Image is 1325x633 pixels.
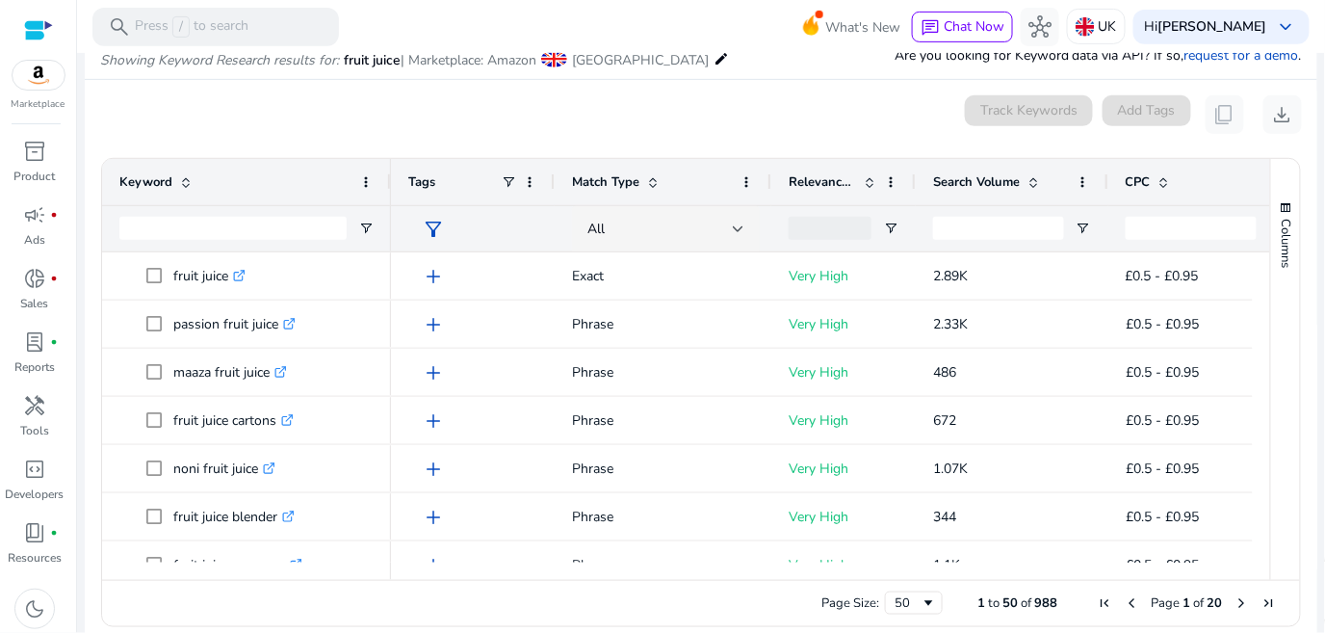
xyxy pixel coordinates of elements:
[1076,221,1091,236] button: Open Filter Menu
[933,315,968,333] span: 2.33K
[50,211,58,219] span: fiber_manual_record
[789,497,898,537] p: Very High
[21,295,49,312] p: Sales
[422,313,445,336] span: add
[173,304,296,344] p: passion fruit juice
[1126,217,1257,240] input: CPC Filter Input
[50,338,58,346] span: fiber_manual_record
[1194,594,1205,612] span: of
[1099,10,1117,43] p: UK
[422,218,445,241] span: filter_alt
[885,592,943,615] div: Page Size
[173,256,246,296] p: fruit juice
[572,449,754,488] p: Phrase
[173,449,275,488] p: noni fruit juice
[1126,411,1199,430] span: £0.5 - £0.95
[988,594,1000,612] span: to
[789,256,898,296] p: Very High
[714,47,729,70] mat-icon: edit
[422,409,445,433] span: add
[20,422,49,439] p: Tools
[883,221,898,236] button: Open Filter Menu
[24,231,45,249] p: Ads
[172,16,190,38] span: /
[108,15,131,39] span: search
[422,554,445,577] span: add
[23,140,46,163] span: inventory_2
[572,497,754,537] p: Phrase
[100,51,339,69] i: Showing Keyword Research results for:
[14,168,56,185] p: Product
[408,173,435,191] span: Tags
[821,594,879,612] div: Page Size:
[789,304,898,344] p: Very High
[1126,267,1199,285] span: £0.5 - £0.95
[572,256,754,296] p: Exact
[23,267,46,290] span: donut_small
[912,12,1013,42] button: chatChat Now
[1002,594,1018,612] span: 50
[50,529,58,537] span: fiber_manual_record
[895,594,921,612] div: 50
[789,173,856,191] span: Relevance Score
[933,267,968,285] span: 2.89K
[933,363,956,382] span: 486
[23,330,46,354] span: lab_profile
[789,545,898,585] p: Very High
[1183,594,1191,612] span: 1
[825,11,900,44] span: What's New
[23,521,46,544] span: book_4
[933,460,968,478] span: 1.07K
[587,220,605,238] span: All
[1126,173,1151,191] span: CPC
[977,594,985,612] span: 1
[933,411,956,430] span: 672
[422,361,445,384] span: add
[1145,20,1267,34] p: Hi
[1028,15,1052,39] span: hub
[1271,103,1294,126] span: download
[1126,363,1199,382] span: £0.5 - £0.95
[119,217,347,240] input: Keyword Filter Input
[358,221,374,236] button: Open Filter Menu
[933,173,1020,191] span: Search Volume
[933,508,956,526] span: 344
[23,394,46,417] span: handyman
[1263,95,1302,134] button: download
[401,51,536,69] span: | Marketplace: Amazon
[933,217,1064,240] input: Search Volume Filter Input
[1234,595,1250,611] div: Next Page
[12,97,65,112] p: Marketplace
[572,304,754,344] p: Phrase
[921,18,940,38] span: chat
[422,506,445,529] span: add
[1098,595,1113,611] div: First Page
[8,549,62,567] p: Resources
[1126,508,1199,526] span: £0.5 - £0.95
[135,16,248,38] p: Press to search
[1268,221,1284,236] button: Open Filter Menu
[789,449,898,488] p: Very High
[1034,594,1057,612] span: 988
[13,61,65,90] img: amazon.svg
[173,401,294,440] p: fruit juice cartons
[23,458,46,481] span: code_blocks
[1275,15,1298,39] span: keyboard_arrow_down
[933,556,960,574] span: 1.1K
[572,401,754,440] p: Phrase
[1021,8,1059,46] button: hub
[1278,219,1295,268] span: Columns
[422,265,445,288] span: add
[1208,594,1223,612] span: 20
[1125,595,1140,611] div: Previous Page
[572,51,709,69] span: [GEOGRAPHIC_DATA]
[173,353,287,392] p: maaza fruit juice
[1126,315,1199,333] span: £0.5 - £0.95
[422,458,445,481] span: add
[173,497,295,537] p: fruit juice blender
[50,275,58,282] span: fiber_manual_record
[1126,460,1199,478] span: £0.5 - £0.95
[1076,17,1095,37] img: uk.svg
[1152,594,1181,612] span: Page
[1261,595,1277,611] div: Last Page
